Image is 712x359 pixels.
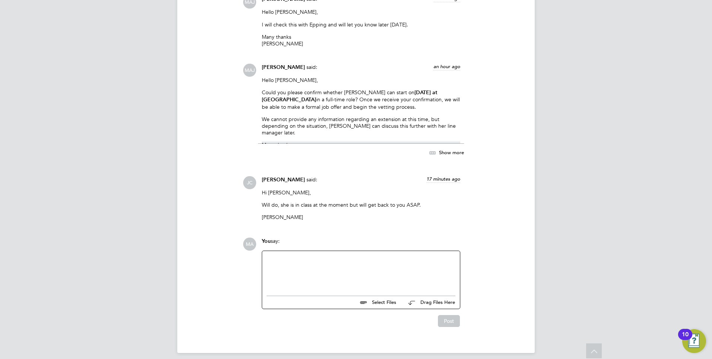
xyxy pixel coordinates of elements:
[262,116,460,136] p: We cannot provide any information regarding an extension at this time, but depending on the situa...
[262,89,437,103] strong: [DATE] at [GEOGRAPHIC_DATA]
[306,176,317,183] span: said:
[262,201,460,208] p: Will do, she is in class at the moment but will get back to you ASAP.
[262,9,460,15] p: Hello [PERSON_NAME],
[306,64,317,70] span: said:
[243,64,256,77] span: MAJ
[439,149,464,156] span: Show more
[402,295,455,311] button: Drag Files Here
[262,142,460,148] p: Many thanks
[262,64,305,70] span: [PERSON_NAME]
[426,176,460,182] span: 17 minutes ago
[682,334,689,344] div: 10
[433,63,460,70] span: an hour ago
[243,176,256,189] span: JC
[262,238,271,244] span: You
[262,89,460,110] p: Could you please confirm whether [PERSON_NAME] can start on in a full-time role? Once we receive ...
[262,21,460,28] p: I will check this with Epping and will let you know later [DATE].
[262,177,305,183] span: [PERSON_NAME]
[438,315,460,327] button: Post
[262,34,460,47] p: Many thanks [PERSON_NAME]
[243,238,256,251] span: MA
[262,238,460,251] div: say:
[682,329,706,353] button: Open Resource Center, 10 new notifications
[262,77,460,83] p: Hello [PERSON_NAME],
[262,189,460,196] p: Hi [PERSON_NAME],
[262,214,460,220] p: [PERSON_NAME]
